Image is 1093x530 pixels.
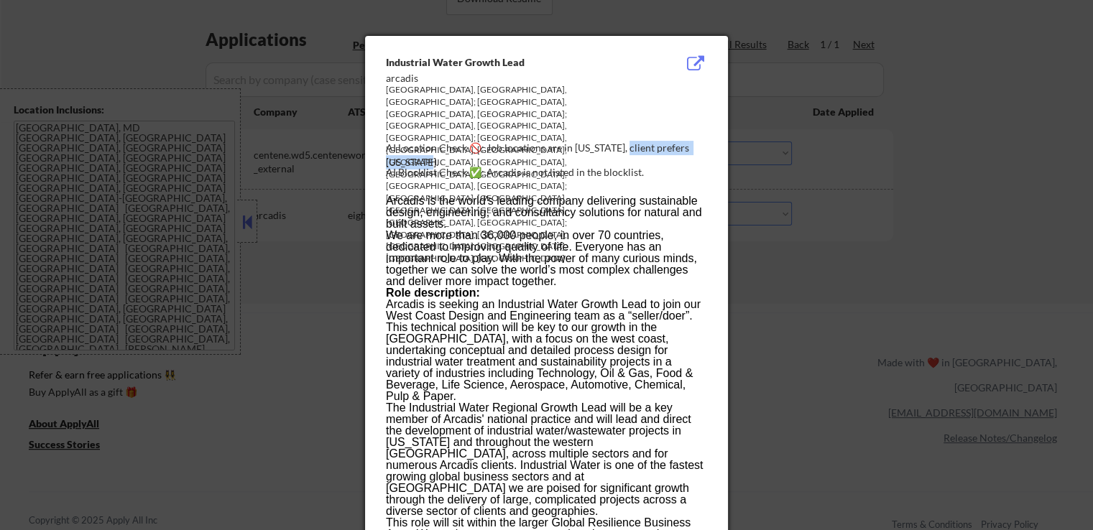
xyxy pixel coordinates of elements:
[386,84,635,265] div: [GEOGRAPHIC_DATA], [GEOGRAPHIC_DATA], [GEOGRAPHIC_DATA]; [GEOGRAPHIC_DATA], [GEOGRAPHIC_DATA], [G...
[386,402,706,517] p: The Industrial Water Regional Growth Lead will be a key member of Arcadis' national practice and ...
[386,165,713,180] div: AI Blocklist Check ✅: Arcadis is not listed in the blocklist.
[386,299,706,402] p: Arcadis is seeking an Industrial Water Growth Lead to join our West Coast Design and Engineering ...
[386,287,480,299] strong: Role description:
[386,55,635,70] div: Industrial Water Growth Lead
[386,71,635,85] div: arcadis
